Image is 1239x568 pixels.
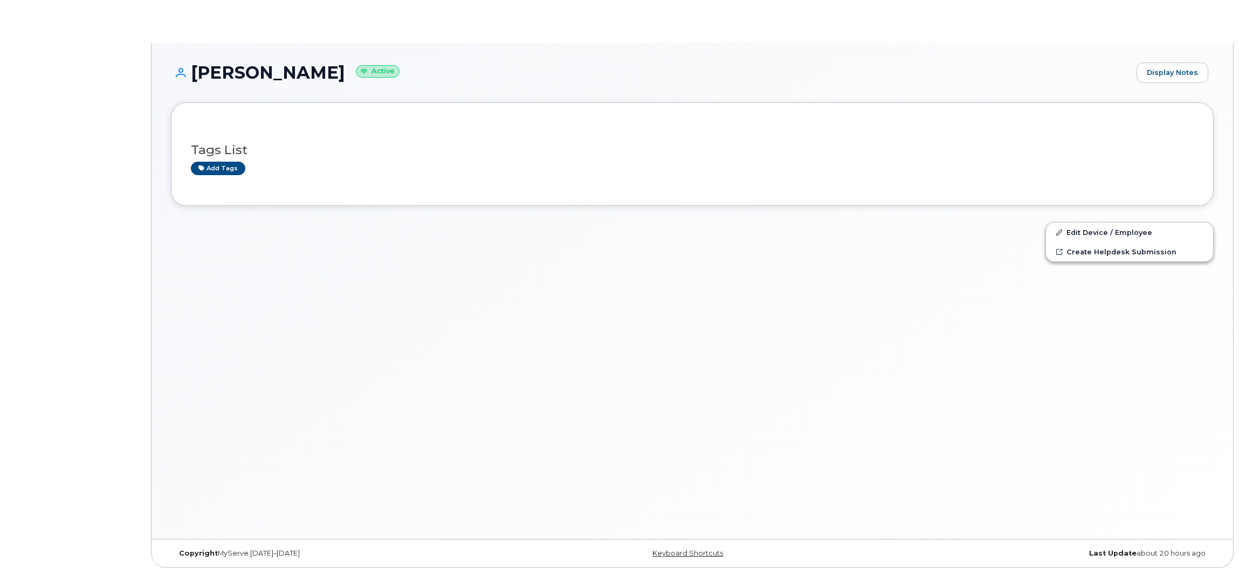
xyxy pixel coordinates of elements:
[191,143,1194,157] h3: Tags List
[179,549,218,557] strong: Copyright
[1046,223,1213,242] a: Edit Device / Employee
[1089,549,1137,557] strong: Last Update
[191,162,245,175] a: Add tags
[652,549,723,557] a: Keyboard Shortcuts
[171,63,1131,82] h1: [PERSON_NAME]
[1046,242,1213,261] a: Create Helpdesk Submission
[356,65,400,78] small: Active
[866,549,1214,558] div: about 20 hours ago
[1137,63,1208,83] a: Display Notes
[171,549,519,558] div: MyServe [DATE]–[DATE]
